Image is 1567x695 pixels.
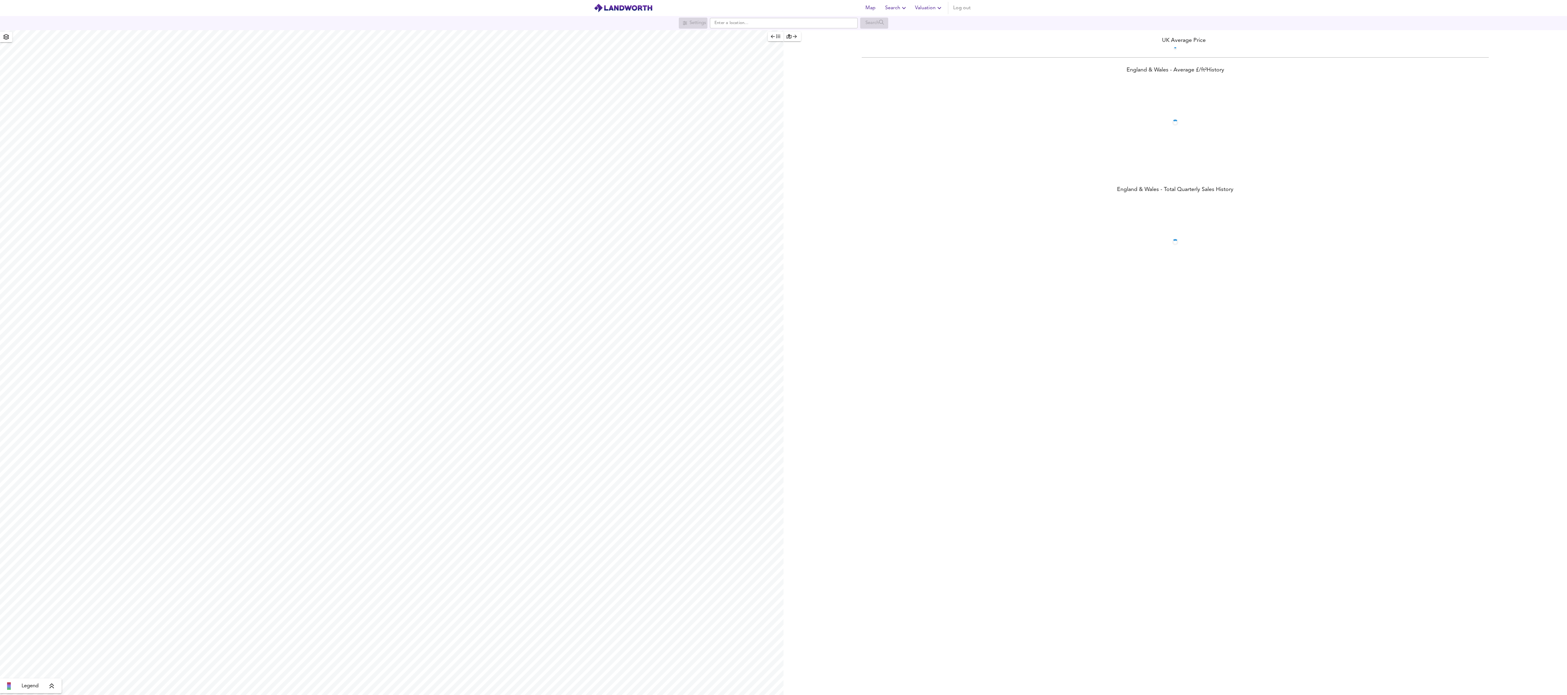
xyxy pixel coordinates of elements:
[883,2,910,14] button: Search
[860,18,888,29] div: Search for a location first or explore the map
[22,682,38,690] span: Legend
[860,2,880,14] button: Map
[783,36,1567,45] div: UK Average Price
[951,2,973,14] button: Log out
[915,4,943,12] span: Valuation
[885,4,908,12] span: Search
[953,4,971,12] span: Log out
[710,18,858,28] input: Enter a location...
[594,3,653,13] img: logo
[783,66,1567,75] div: England & Wales - Average £/ ft² History
[783,186,1567,194] div: England & Wales - Total Quarterly Sales History
[863,4,878,12] span: Map
[679,18,707,29] div: Search for a location first or explore the map
[913,2,945,14] button: Valuation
